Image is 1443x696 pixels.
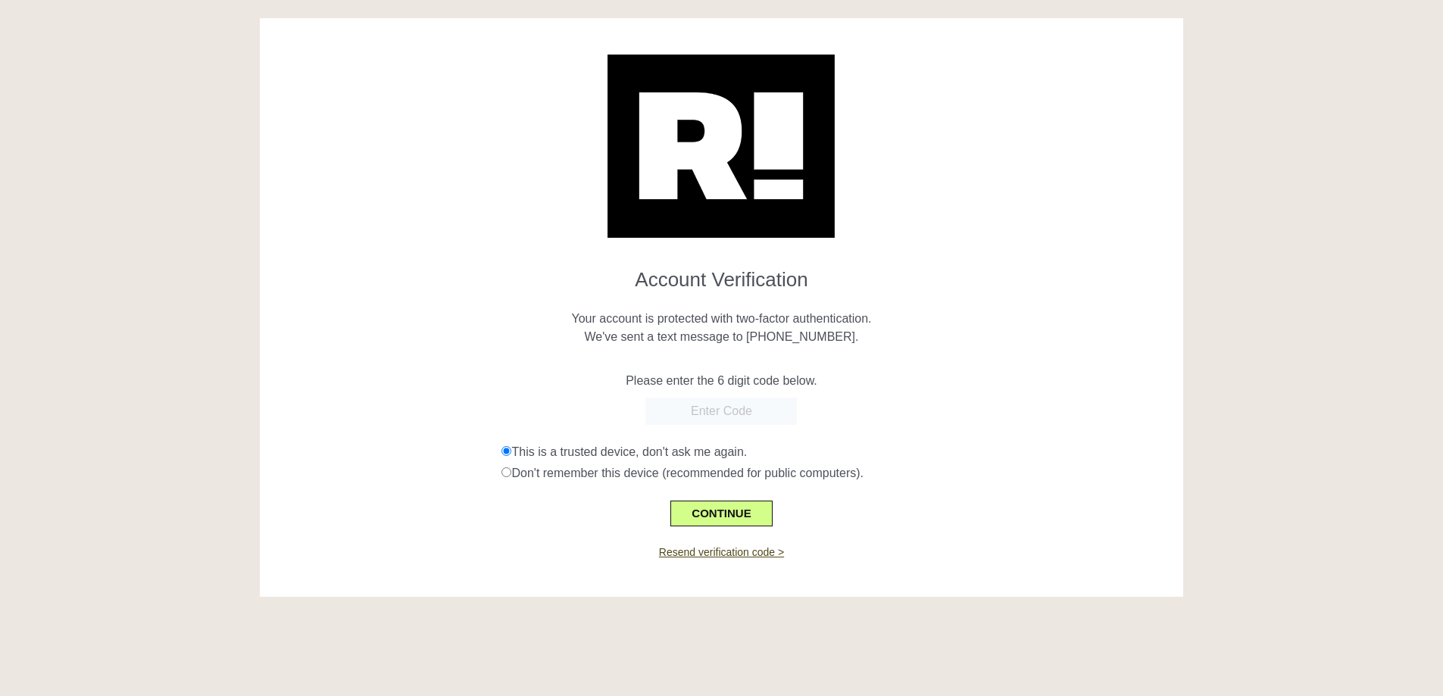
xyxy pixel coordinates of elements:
input: Enter Code [645,398,797,425]
div: Don't remember this device (recommended for public computers). [501,464,1172,482]
img: Retention.com [607,55,835,238]
p: Your account is protected with two-factor authentication. We've sent a text message to [PHONE_NUM... [271,292,1173,346]
div: This is a trusted device, don't ask me again. [501,443,1172,461]
a: Resend verification code > [659,546,784,558]
h1: Account Verification [271,256,1173,292]
p: Please enter the 6 digit code below. [271,372,1173,390]
button: CONTINUE [670,501,772,526]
